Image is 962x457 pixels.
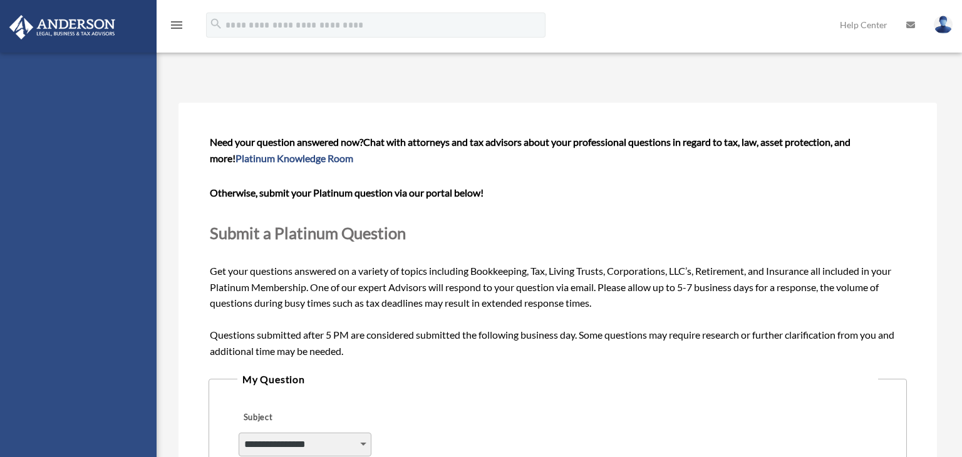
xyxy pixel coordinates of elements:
[210,223,406,242] span: Submit a Platinum Question
[209,17,223,31] i: search
[235,152,353,164] a: Platinum Knowledge Room
[934,16,953,34] img: User Pic
[210,136,851,164] span: Chat with attorneys and tax advisors about your professional questions in regard to tax, law, ass...
[210,187,484,198] b: Otherwise, submit your Platinum question via our portal below!
[6,15,119,39] img: Anderson Advisors Platinum Portal
[210,136,905,357] span: Get your questions answered on a variety of topics including Bookkeeping, Tax, Living Trusts, Cor...
[169,18,184,33] i: menu
[210,136,363,148] span: Need your question answered now?
[169,22,184,33] a: menu
[237,371,878,388] legend: My Question
[239,409,358,426] label: Subject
